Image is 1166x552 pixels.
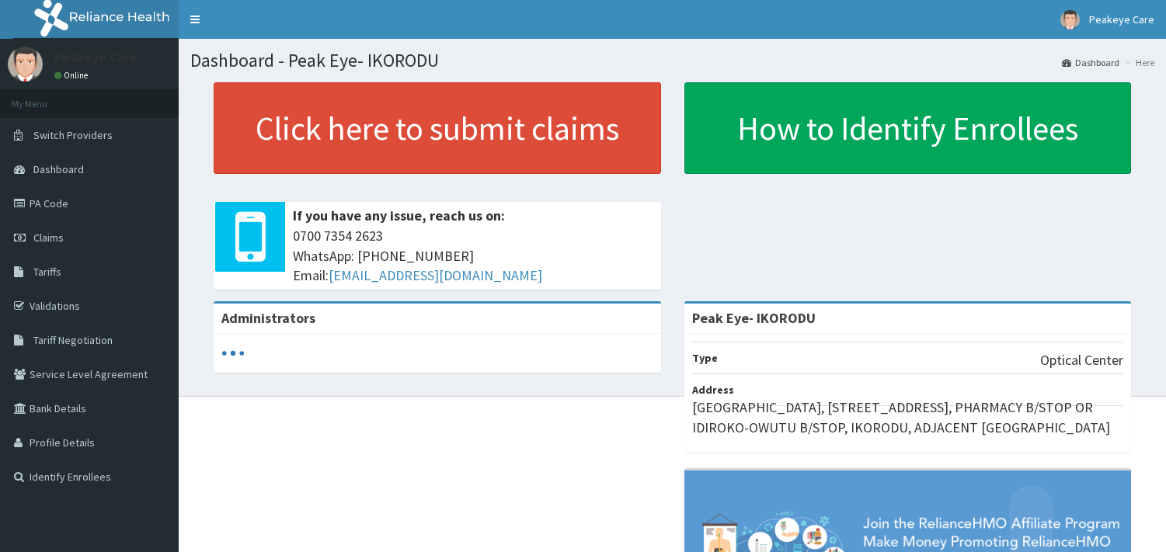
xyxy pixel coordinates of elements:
a: Click here to submit claims [214,82,661,174]
img: User Image [8,47,43,82]
a: Online [54,70,92,81]
b: If you have any issue, reach us on: [293,207,505,224]
span: Claims [33,231,64,245]
span: Switch Providers [33,128,113,142]
b: Administrators [221,309,315,327]
svg: audio-loading [221,342,245,365]
span: Tariff Negotiation [33,333,113,347]
p: [GEOGRAPHIC_DATA], [STREET_ADDRESS], PHARMACY B/STOP OR IDIROKO-OWUTU B/STOP, IKORODU, ADJACENT [... [692,398,1124,437]
span: Dashboard [33,162,84,176]
li: Here [1121,56,1154,69]
span: Peakeye Care [1089,12,1154,26]
p: Peakeye Care [54,50,137,64]
a: Dashboard [1062,56,1119,69]
p: Optical Center [1040,350,1123,370]
strong: Peak Eye- IKORODU [692,309,816,327]
b: Type [692,351,718,365]
span: 0700 7354 2623 WhatsApp: [PHONE_NUMBER] Email: [293,226,653,286]
h1: Dashboard - Peak Eye- IKORODU [190,50,1154,71]
a: [EMAIL_ADDRESS][DOMAIN_NAME] [329,266,542,284]
img: User Image [1060,10,1080,30]
b: Address [692,383,734,397]
span: Tariffs [33,265,61,279]
a: How to Identify Enrollees [684,82,1132,174]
